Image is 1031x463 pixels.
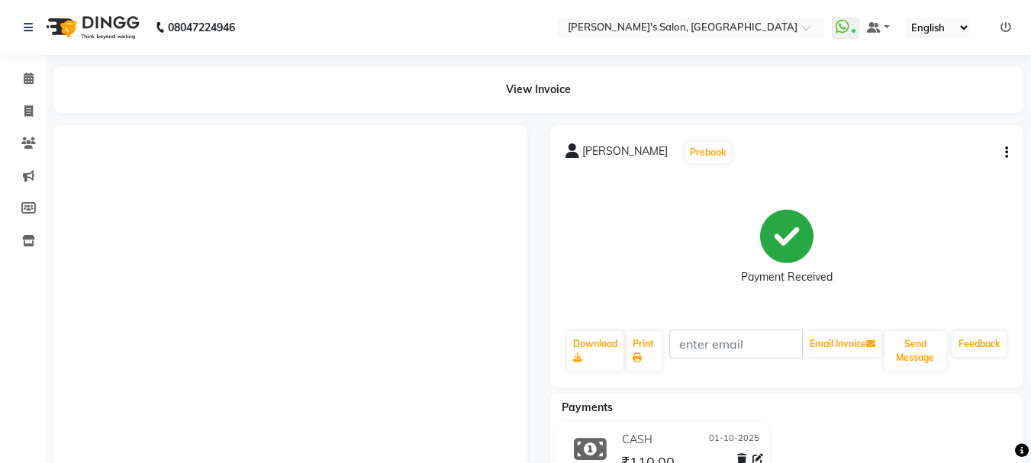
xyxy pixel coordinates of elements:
[567,331,623,371] a: Download
[952,331,1007,357] a: Feedback
[627,331,662,371] a: Print
[39,6,143,49] img: logo
[622,432,652,448] span: CASH
[53,66,1023,113] div: View Invoice
[884,331,946,371] button: Send Message
[709,432,759,448] span: 01-10-2025
[168,6,235,49] b: 08047224946
[669,330,803,359] input: enter email
[562,400,613,414] span: Payments
[804,331,881,357] button: Email Invoice
[741,269,833,285] div: Payment Received
[582,143,668,165] span: [PERSON_NAME]
[686,142,730,163] button: Prebook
